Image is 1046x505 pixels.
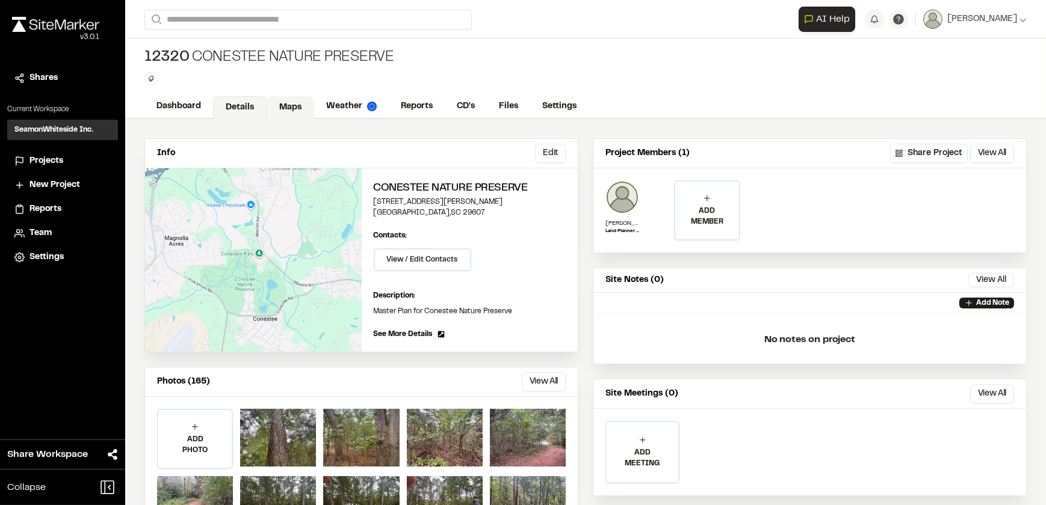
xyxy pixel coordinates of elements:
[605,274,664,287] p: Site Notes (0)
[923,10,1027,29] button: [PERSON_NAME]
[158,434,232,456] p: ADD PHOTO
[144,72,158,85] button: Edit Tags
[29,72,58,85] span: Shares
[675,206,739,227] p: ADD MEMBER
[445,95,487,118] a: CD's
[530,95,589,118] a: Settings
[968,273,1014,287] button: View All
[522,372,566,391] button: View All
[29,179,80,192] span: New Project
[7,447,88,462] span: Share Workspace
[816,12,850,26] span: AI Help
[29,251,64,264] span: Settings
[267,96,314,119] a: Maps
[605,180,639,214] img: Ian Kola
[535,144,566,163] button: Edit
[14,124,93,135] h3: SeamonWhiteside Inc.
[144,10,166,29] button: Search
[374,197,566,207] p: [STREET_ADDRESS][PERSON_NAME]
[213,96,267,119] a: Details
[157,375,210,388] p: Photos (165)
[374,207,566,218] p: [GEOGRAPHIC_DATA] , SC 29607
[144,48,190,67] span: 12320
[799,7,860,32] div: Open AI Assistant
[157,147,175,160] p: Info
[970,384,1014,403] button: View All
[144,48,394,67] div: Conestee Nature Preserve
[29,227,52,240] span: Team
[374,329,433,340] span: See More Details
[144,95,213,118] a: Dashboard
[29,203,61,216] span: Reports
[12,17,99,32] img: rebrand.png
[14,251,111,264] a: Settings
[29,155,63,168] span: Projects
[374,180,566,197] h2: Conestee Nature Preserve
[374,248,471,271] button: View / Edit Contacts
[314,95,389,118] a: Weather
[605,219,639,228] p: [PERSON_NAME]
[970,144,1014,163] button: View All
[7,104,118,115] p: Current Workspace
[605,147,690,160] p: Project Members (1)
[367,102,377,111] img: precipai.png
[14,179,111,192] a: New Project
[14,72,111,85] a: Shares
[603,320,1017,359] p: No notes on project
[374,306,566,317] p: Master Plan for Conestee Nature Preserve
[389,95,445,118] a: Reports
[7,480,46,495] span: Collapse
[14,155,111,168] a: Projects
[890,144,968,163] button: Share Project
[14,203,111,216] a: Reports
[487,95,530,118] a: Files
[923,10,942,29] img: User
[605,387,678,400] p: Site Meetings (0)
[976,298,1009,308] p: Add Note
[12,32,99,43] div: Oh geez...please don't...
[14,227,111,240] a: Team
[605,228,639,235] p: Land Planner II
[607,447,678,469] p: ADD MEETING
[799,7,855,32] button: Open AI Assistant
[947,13,1017,26] span: [PERSON_NAME]
[374,290,566,301] p: Description:
[374,230,407,241] p: Contacts:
